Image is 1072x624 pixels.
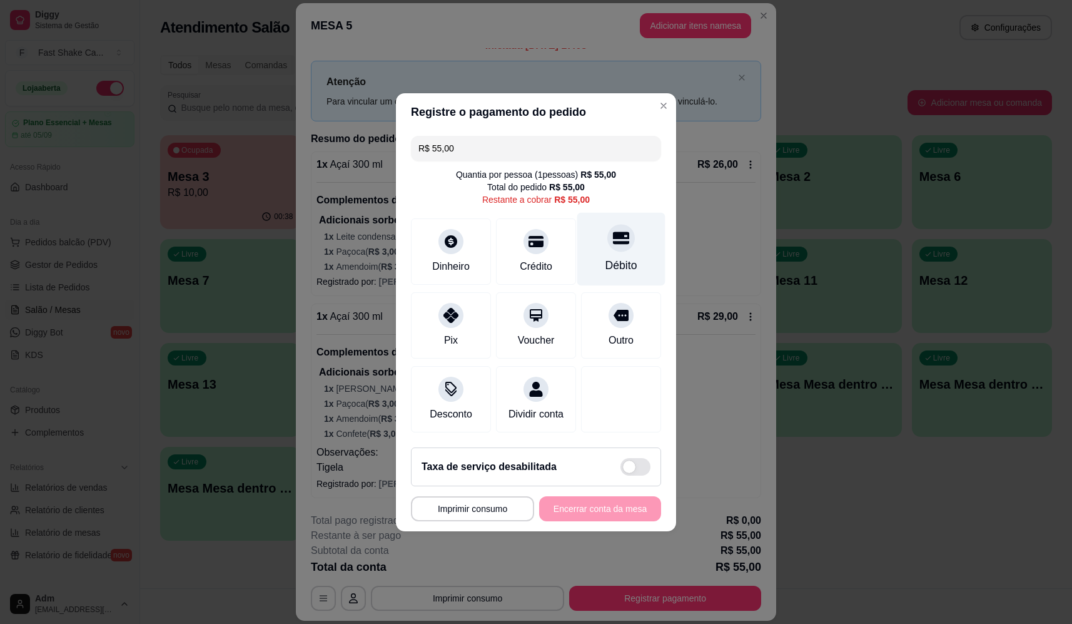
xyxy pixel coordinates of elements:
button: Close [654,96,674,116]
div: Outro [609,333,634,348]
input: Ex.: hambúrguer de cordeiro [418,136,654,161]
h2: Taxa de serviço desabilitada [422,459,557,474]
div: Restante a cobrar [482,193,590,206]
div: Voucher [518,333,555,348]
div: Dividir conta [508,407,564,422]
div: Quantia por pessoa ( 1 pessoas) [456,168,616,181]
div: R$ 55,00 [549,181,585,193]
div: Débito [605,257,637,274]
div: R$ 55,00 [580,168,616,181]
div: Crédito [520,259,552,274]
div: R$ 55,00 [554,193,590,206]
div: Pix [444,333,458,348]
div: Total do pedido [487,181,585,193]
div: Dinheiro [432,259,470,274]
button: Imprimir consumo [411,496,534,521]
div: Desconto [430,407,472,422]
header: Registre o pagamento do pedido [396,93,676,131]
